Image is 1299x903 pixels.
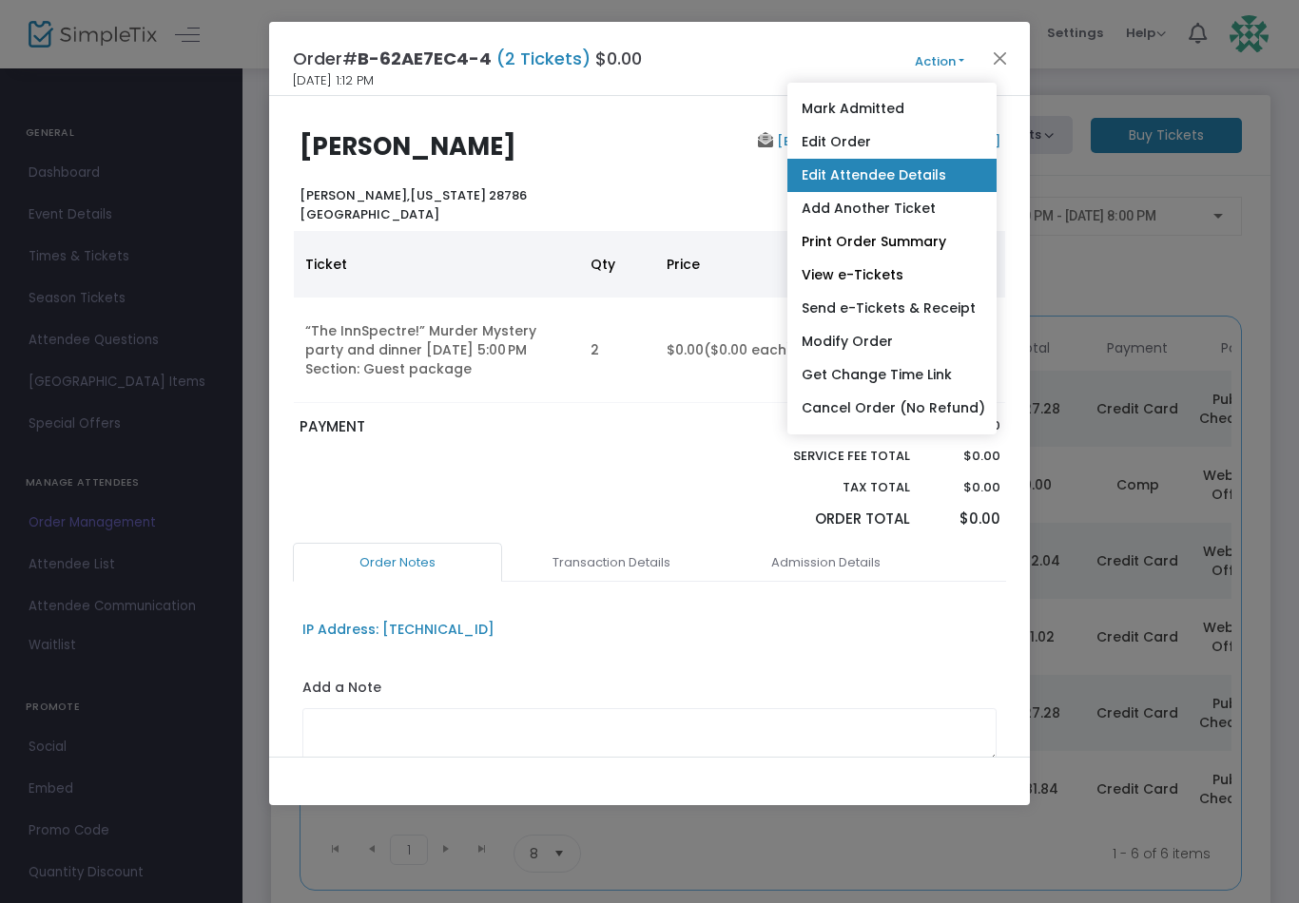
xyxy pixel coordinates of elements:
[928,478,999,497] p: $0.00
[579,231,655,298] th: Qty
[928,447,999,466] p: $0.00
[787,125,997,159] a: Edit Order
[300,416,641,438] p: PAYMENT
[704,340,793,359] span: ($0.00 each)
[787,159,997,192] a: Edit Attendee Details
[787,292,997,325] a: Send e-Tickets & Receipt
[748,478,910,497] p: Tax Total
[787,192,997,225] a: Add Another Ticket
[300,186,527,223] b: [US_STATE] 28786 [GEOGRAPHIC_DATA]
[293,543,502,583] a: Order Notes
[748,447,910,466] p: Service Fee Total
[293,46,642,71] h4: Order# $0.00
[988,46,1013,70] button: Close
[507,543,716,583] a: Transaction Details
[358,47,492,70] span: B-62AE7EC4-4
[579,298,655,403] td: 2
[294,298,579,403] td: “The InnSpectre!” Murder Mystery party and dinner [DATE] 5:00 PM Section: Guest package
[302,620,494,640] div: IP Address: [TECHNICAL_ID]
[748,416,910,435] p: Sub total
[294,231,579,298] th: Ticket
[882,51,997,72] button: Action
[787,92,997,125] a: Mark Admitted
[655,231,836,298] th: Price
[300,129,516,163] b: [PERSON_NAME]
[787,392,997,425] a: Cancel Order (No Refund)
[787,225,997,259] a: Print Order Summary
[302,678,381,702] label: Add a Note
[492,47,595,70] span: (2 Tickets)
[787,358,997,392] a: Get Change Time Link
[293,71,374,90] span: [DATE] 1:12 PM
[294,231,1005,403] div: Data table
[300,186,410,204] span: [PERSON_NAME],
[928,509,999,530] p: $0.00
[787,259,997,292] a: View e-Tickets
[655,298,836,403] td: $0.00
[787,325,997,358] a: Modify Order
[721,543,930,583] a: Admission Details
[748,509,910,530] p: Order Total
